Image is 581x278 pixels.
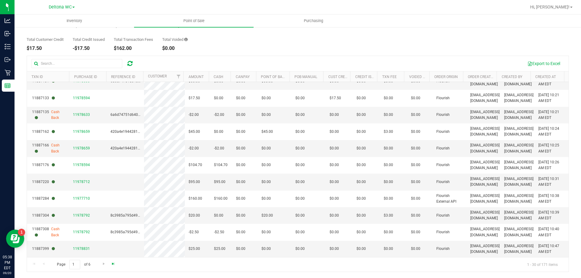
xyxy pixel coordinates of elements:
[504,126,533,137] span: [EMAIL_ADDRESS][DOMAIN_NAME]
[110,113,177,117] span: 6a6d74751d6409a101e68d8c3500b3c4
[356,162,366,168] span: $0.00
[214,129,223,135] span: $0.00
[434,75,458,79] a: Order Origin
[538,92,565,104] span: [DATE] 10:21 AM EDT
[411,196,420,201] span: $0.00
[134,15,254,27] a: Point of Sale
[32,196,55,201] span: 11887284
[261,162,271,168] span: $0.00
[436,162,450,168] span: Flourish
[189,196,202,201] span: $160.00
[254,15,373,27] a: Purchasing
[355,75,380,79] a: Credit Issued
[236,146,245,151] span: $0.00
[328,75,350,79] a: Cust Credit
[411,112,420,118] span: $0.00
[52,260,95,269] span: Page of 6
[411,246,420,252] span: $0.00
[189,213,200,218] span: $20.00
[384,229,393,235] span: $0.00
[73,213,90,217] span: 11978792
[261,146,271,151] span: $0.00
[384,95,393,101] span: $0.00
[295,129,305,135] span: $0.00
[295,246,305,252] span: $0.00
[214,229,224,235] span: -$2.50
[384,196,393,201] span: $0.00
[3,271,12,275] p: 09/20
[468,75,501,79] a: Order Created By
[470,126,500,137] span: [EMAIL_ADDRESS][DOMAIN_NAME]
[261,112,271,118] span: $0.00
[189,162,202,168] span: $104.70
[148,74,167,78] a: Customer
[73,46,105,51] div: -$17.50
[261,213,273,218] span: $20.00
[236,129,245,135] span: $0.00
[436,213,450,218] span: Flourish
[384,129,393,135] span: $3.00
[504,159,533,171] span: [EMAIL_ADDRESS][DOMAIN_NAME]
[110,129,176,134] span: 420a4e194428108d81972e46b636cdf7
[384,146,393,151] span: $0.00
[411,146,420,151] span: $0.00
[295,95,305,101] span: $0.00
[504,210,533,221] span: [EMAIL_ADDRESS][DOMAIN_NAME]
[189,75,204,79] a: Amount
[524,58,564,69] button: Export to Excel
[261,129,273,135] span: $45.00
[162,46,188,51] div: $0.00
[214,146,224,151] span: -$2.00
[409,75,439,79] a: Voided Payment
[330,95,341,101] span: $17.50
[236,95,245,101] span: $0.00
[261,229,271,235] span: $0.00
[330,246,339,252] span: $0.00
[73,146,90,150] span: 11978659
[110,146,176,150] span: 420a4e194428108d81972e46b636cdf7
[504,176,533,188] span: [EMAIL_ADDRESS][DOMAIN_NAME]
[261,75,304,79] a: Point of Banking (POB)
[18,229,25,236] iframe: Resource center unread badge
[58,18,90,24] span: Inventory
[73,38,105,41] div: Total Credit Issued
[436,246,450,252] span: Flourish
[214,162,228,168] span: $104.70
[330,129,339,135] span: $0.00
[384,213,393,218] span: $3.00
[384,246,393,252] span: $0.00
[5,18,11,24] inline-svg: Analytics
[384,162,393,168] span: $0.00
[32,162,55,168] span: 11887176
[436,146,450,151] span: Flourish
[31,59,122,68] input: Search...
[236,246,245,252] span: $0.00
[189,246,200,252] span: $25.00
[330,112,339,118] span: $0.00
[504,142,533,154] span: [EMAIL_ADDRESS][DOMAIN_NAME]
[295,162,305,168] span: $0.00
[32,95,55,101] span: 11887133
[261,246,271,252] span: $0.00
[261,95,271,101] span: $0.00
[411,95,420,101] span: $0.00
[384,112,393,118] span: $0.00
[356,196,366,201] span: $0.00
[356,246,366,252] span: $0.00
[214,213,223,218] span: $0.00
[470,226,500,238] span: [EMAIL_ADDRESS][DOMAIN_NAME]
[73,163,90,167] span: 11978594
[436,129,450,135] span: Flourish
[32,109,51,121] span: 11887135
[15,15,134,27] a: Inventory
[294,75,317,79] a: POB Manual
[27,46,64,51] div: $17.50
[6,230,24,248] iframe: Resource center
[110,213,177,217] span: 8c3985a795d49c5e739b1366274a6c88
[73,230,90,234] span: 11978792
[189,112,199,118] span: -$2.00
[32,142,51,154] span: 11887166
[330,162,339,168] span: $0.00
[69,260,80,269] input: 1
[411,229,420,235] span: $0.00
